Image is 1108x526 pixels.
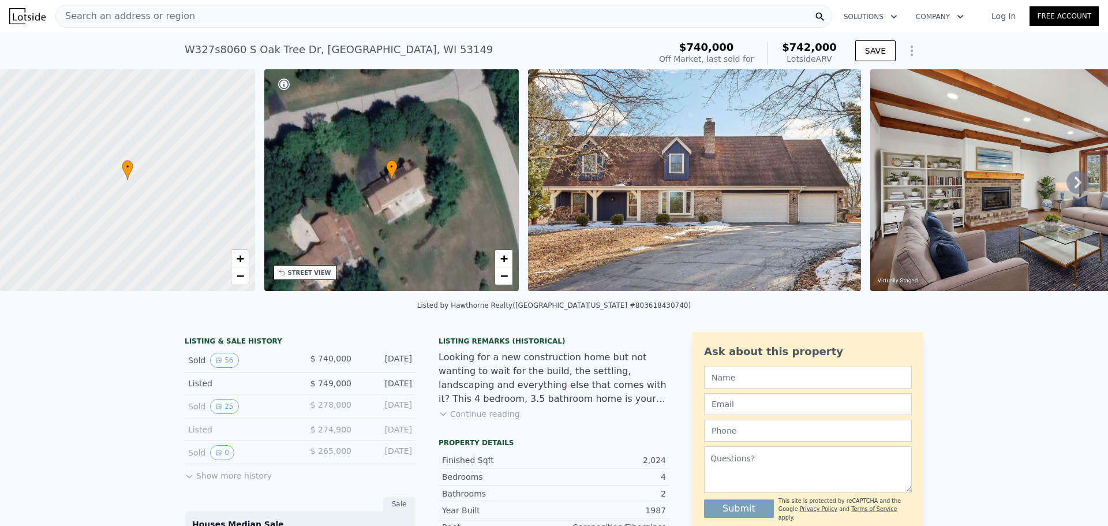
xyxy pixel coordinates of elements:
[500,268,508,283] span: −
[417,301,691,309] div: Listed by Hawthorne Realty ([GEOGRAPHIC_DATA][US_STATE] #803618430740)
[442,488,554,499] div: Bathrooms
[900,39,923,62] button: Show Options
[188,353,291,368] div: Sold
[704,344,912,360] div: Ask about this property
[704,420,912,442] input: Phone
[310,379,351,388] span: $ 749,000
[386,160,398,180] div: •
[782,53,837,65] div: Lotside ARV
[231,250,249,267] a: Zoom in
[188,399,291,414] div: Sold
[782,41,837,53] span: $742,000
[361,399,412,414] div: [DATE]
[704,367,912,389] input: Name
[310,354,351,363] span: $ 740,000
[236,268,244,283] span: −
[188,424,291,435] div: Listed
[185,337,415,348] div: LISTING & SALE HISTORY
[9,8,46,24] img: Lotside
[361,378,412,389] div: [DATE]
[439,350,669,406] div: Looking for a new construction home but not wanting to wait for the build, the settling, landscap...
[442,454,554,466] div: Finished Sqft
[704,499,774,518] button: Submit
[122,160,133,180] div: •
[439,337,669,346] div: Listing Remarks (Historical)
[188,378,291,389] div: Listed
[495,250,512,267] a: Zoom in
[383,497,415,512] div: Sale
[56,9,195,23] span: Search an address or region
[185,42,493,58] div: W327s8060 S Oak Tree Dr , [GEOGRAPHIC_DATA] , WI 53149
[554,471,666,483] div: 4
[679,41,734,53] span: $740,000
[554,505,666,516] div: 1987
[800,506,837,512] a: Privacy Policy
[231,267,249,285] a: Zoom out
[310,446,351,456] span: $ 265,000
[528,69,861,291] img: Sale: 134424073 Parcel: 107200188
[310,425,351,434] span: $ 274,900
[554,488,666,499] div: 2
[310,400,351,409] span: $ 278,000
[386,162,398,172] span: •
[361,445,412,460] div: [DATE]
[442,471,554,483] div: Bedrooms
[185,465,272,482] button: Show more history
[500,251,508,266] span: +
[778,497,912,522] div: This site is protected by reCAPTCHA and the Google and apply.
[361,424,412,435] div: [DATE]
[361,353,412,368] div: [DATE]
[834,6,907,27] button: Solutions
[210,353,238,368] button: View historical data
[659,53,754,65] div: Off Market, last sold for
[855,40,896,61] button: SAVE
[495,267,512,285] a: Zoom out
[851,506,897,512] a: Terms of Service
[288,268,331,277] div: STREET VIEW
[236,251,244,266] span: +
[1030,6,1099,26] a: Free Account
[554,454,666,466] div: 2,024
[978,10,1030,22] a: Log In
[188,445,291,460] div: Sold
[704,393,912,415] input: Email
[122,162,133,172] span: •
[210,399,238,414] button: View historical data
[442,505,554,516] div: Year Built
[439,408,520,420] button: Continue reading
[907,6,973,27] button: Company
[439,438,669,447] div: Property details
[210,445,234,460] button: View historical data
